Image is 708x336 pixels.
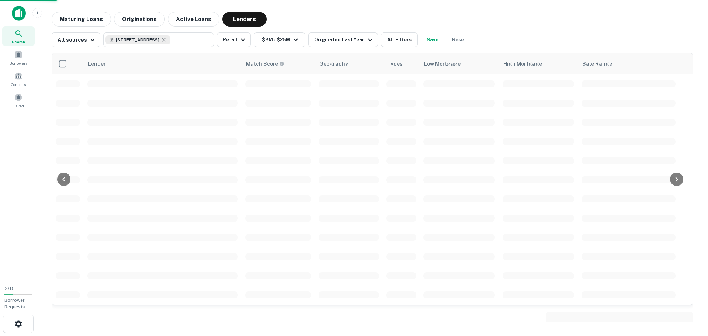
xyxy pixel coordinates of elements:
span: Borrowers [10,60,27,66]
div: Types [387,59,403,68]
div: Geography [319,59,348,68]
div: Low Mortgage [424,59,461,68]
a: Borrowers [2,48,35,67]
div: Lender [88,59,106,68]
div: Capitalize uses an advanced AI algorithm to match your search with the best lender. The match sco... [246,60,284,68]
span: Contacts [11,82,26,87]
span: Borrower Requests [4,298,25,309]
button: All Filters [381,32,418,47]
a: Contacts [2,69,35,89]
span: 3 / 10 [4,286,15,291]
a: Saved [2,90,35,110]
button: Save your search to get updates of matches that match your search criteria. [421,32,444,47]
button: Lenders [222,12,267,27]
th: Low Mortgage [420,53,499,74]
th: Types [383,53,420,74]
h6: Match Score [246,60,283,68]
a: Search [2,26,35,46]
span: [STREET_ADDRESS] [116,37,159,43]
button: Reset [447,32,471,47]
button: Retail [217,32,251,47]
th: High Mortgage [499,53,578,74]
button: Originations [114,12,165,27]
div: All sources [58,35,97,44]
th: Capitalize uses an advanced AI algorithm to match your search with the best lender. The match sco... [242,53,315,74]
th: Lender [84,53,242,74]
span: Saved [13,103,24,109]
div: Originated Last Year [314,35,374,44]
span: Search [12,39,25,45]
th: Sale Range [578,53,679,74]
img: capitalize-icon.png [12,6,26,21]
button: $8M - $25M [254,32,305,47]
button: All sources [52,32,100,47]
iframe: Chat Widget [671,277,708,312]
th: Geography [315,53,383,74]
button: Maturing Loans [52,12,111,27]
div: High Mortgage [503,59,542,68]
div: Sale Range [582,59,612,68]
button: Active Loans [168,12,219,27]
button: Originated Last Year [308,32,378,47]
